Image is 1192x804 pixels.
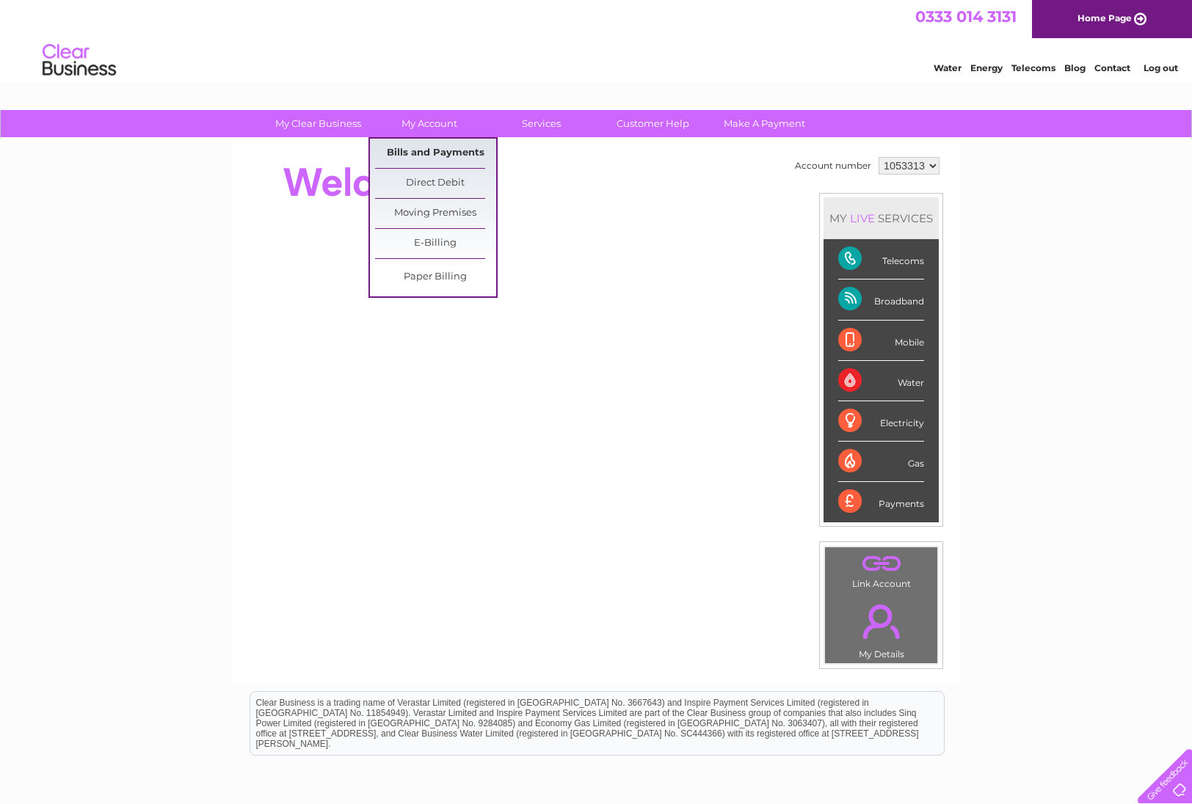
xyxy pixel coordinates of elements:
a: Services [481,110,602,137]
td: My Details [824,592,938,664]
a: Bills and Payments [375,139,496,168]
td: Account number [791,153,875,178]
a: Telecoms [1011,62,1055,73]
div: Gas [838,442,924,482]
div: MY SERVICES [824,197,939,239]
a: . [829,551,934,577]
a: E-Billing [375,229,496,258]
div: Telecoms [838,239,924,279]
a: Make A Payment [704,110,825,137]
a: Blog [1064,62,1086,73]
img: logo.png [42,38,117,83]
div: Mobile [838,321,924,361]
a: My Account [369,110,490,137]
a: Moving Premises [375,199,496,228]
div: Water [838,361,924,401]
div: Clear Business is a trading name of Verastar Limited (registered in [GEOGRAPHIC_DATA] No. 3667643... [250,8,944,71]
div: Payments [838,482,924,522]
a: Direct Debit [375,169,496,198]
div: LIVE [847,211,878,225]
a: Water [934,62,962,73]
div: Broadband [838,279,924,320]
a: Log out [1144,62,1178,73]
a: Energy [970,62,1003,73]
a: . [829,596,934,647]
a: Customer Help [592,110,713,137]
a: Paper Billing [375,263,496,292]
div: Electricity [838,401,924,442]
td: Link Account [824,547,938,593]
a: Contact [1094,62,1130,73]
a: My Clear Business [258,110,379,137]
a: 0333 014 3131 [915,7,1017,26]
